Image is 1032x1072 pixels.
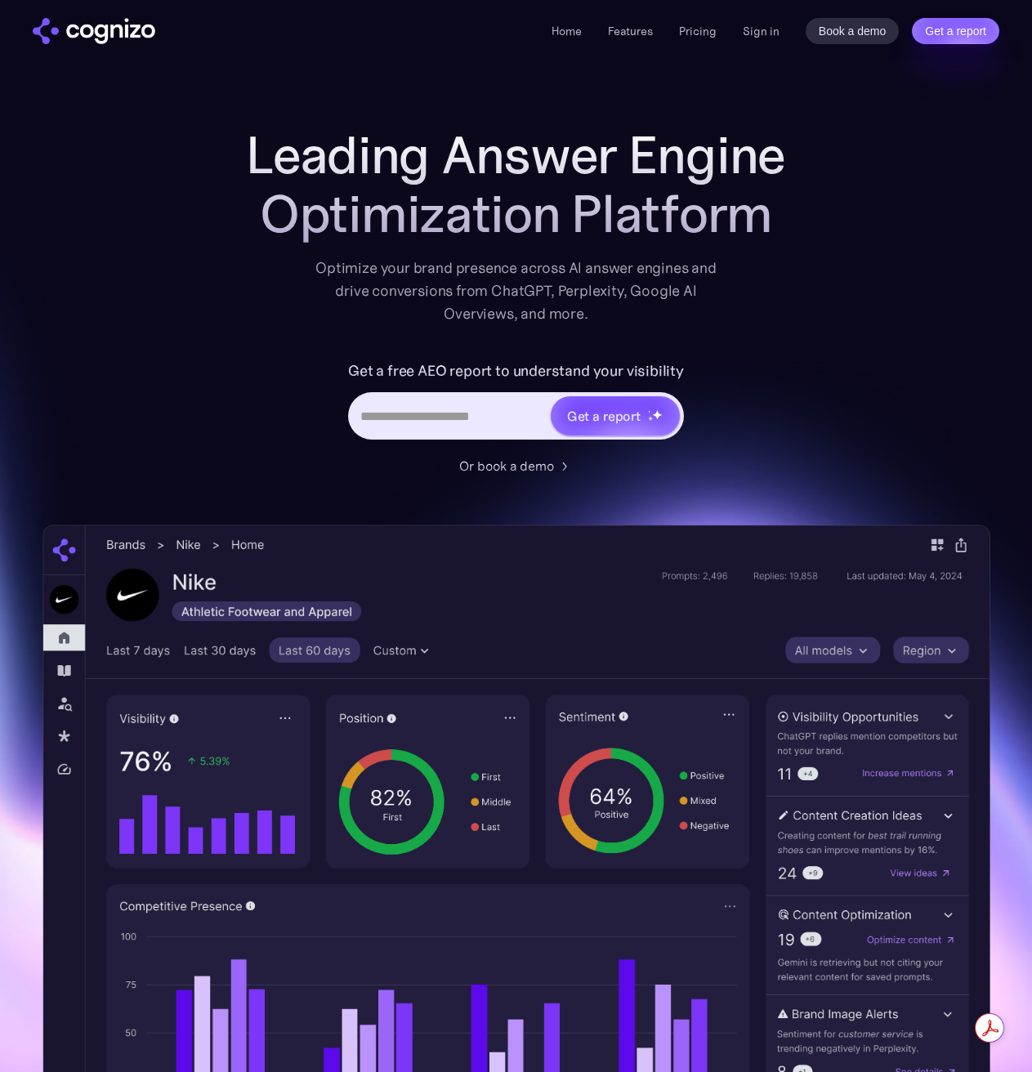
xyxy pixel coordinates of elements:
[652,409,663,420] img: star
[315,257,717,325] div: Optimize your brand presence across AI answer engines and drive conversions from ChatGPT, Perplex...
[806,18,900,44] a: Book a demo
[679,24,717,38] a: Pricing
[608,24,653,38] a: Features
[549,395,681,437] a: Get a reportstarstarstar
[552,24,582,38] a: Home
[459,456,554,476] div: Or book a demo
[648,410,650,413] img: star
[567,406,641,426] div: Get a report
[459,456,574,476] a: Or book a demo
[33,18,155,44] img: cognizo logo
[348,358,684,384] label: Get a free AEO report to understand your visibility
[348,358,684,448] form: Hero URL Input Form
[743,21,780,41] a: Sign in
[648,416,654,422] img: star
[912,18,999,44] a: Get a report
[190,126,843,243] h1: Leading Answer Engine Optimization Platform
[33,18,155,44] a: home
